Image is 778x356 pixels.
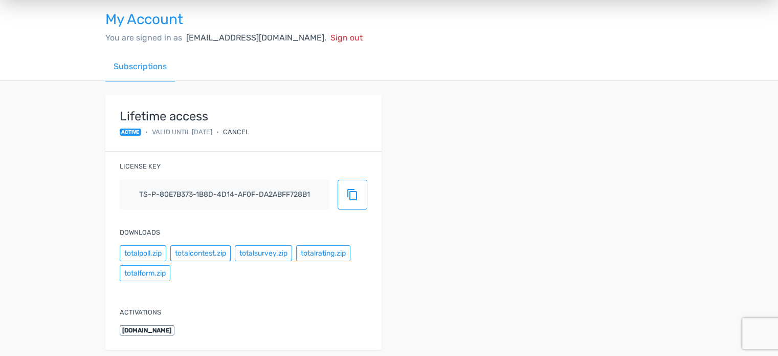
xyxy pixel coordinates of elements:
[152,127,212,137] span: Valid until [DATE]
[120,110,250,123] strong: Lifetime access
[170,245,231,261] button: totalcontest.zip
[120,325,175,336] span: [DOMAIN_NAME]
[120,307,161,317] label: Activations
[216,127,219,137] span: •
[105,12,673,28] h3: My Account
[186,33,326,43] span: [EMAIL_ADDRESS][DOMAIN_NAME],
[120,227,160,237] label: Downloads
[338,180,367,210] button: content_copy
[235,245,292,261] button: totalsurvey.zip
[346,189,359,201] span: content_copy
[105,33,182,43] span: You are signed in as
[145,127,148,137] span: •
[296,245,350,261] button: totalrating.zip
[223,127,249,137] div: Cancel
[120,265,170,281] button: totalform.zip
[120,245,166,261] button: totalpoll.zip
[330,33,363,43] span: Sign out
[105,52,175,81] a: Subscriptions
[120,161,161,171] label: License key
[120,129,142,136] span: active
